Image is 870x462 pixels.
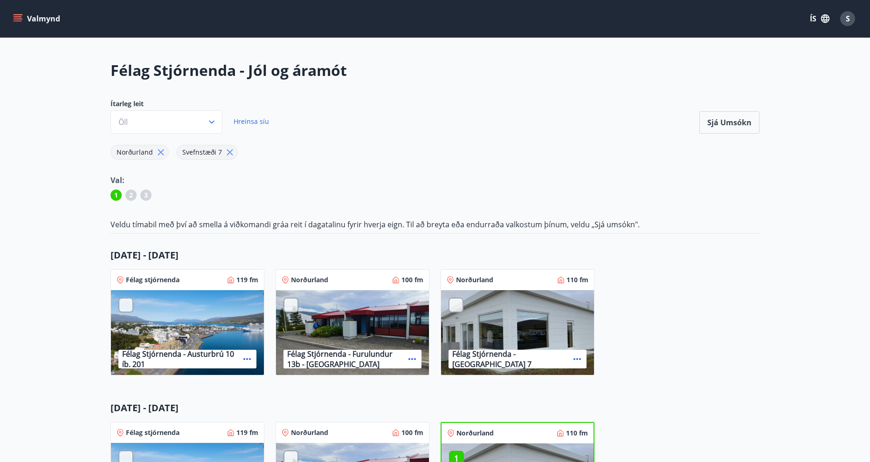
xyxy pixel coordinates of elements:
[144,190,148,200] span: 3
[287,349,405,369] p: Félag Stjórnenda - Furulundur 13b - [GEOGRAPHIC_DATA]
[182,148,222,156] span: Svefnstæði 7
[846,14,850,24] span: S
[126,275,180,285] p: Félag stjórnenda
[110,401,760,414] p: [DATE] - [DATE]
[110,175,124,185] span: Val:
[456,428,494,438] p: Norðurland
[110,249,760,262] p: [DATE] - [DATE]
[566,428,588,438] p: 110 fm
[291,428,328,437] p: Norðurland
[110,110,222,134] button: Öll
[126,428,180,437] p: Félag stjórnenda
[236,275,258,285] p: 119 fm
[234,117,269,126] span: Hreinsa síu
[117,148,153,156] span: Norðurland
[122,349,240,369] p: Félag Stjórnenda - Austurbrú 10 íb. 201
[566,275,588,285] p: 110 fm
[291,275,328,285] p: Norðurland
[836,7,859,30] button: S
[129,190,133,200] span: 2
[110,60,760,81] h2: Félag Stjórnenda - Jól og áramót
[11,10,64,27] button: menu
[452,349,570,369] p: Félag Stjórnenda - [GEOGRAPHIC_DATA] 7
[110,219,760,230] p: Veldu tímabil með því að smella á viðkomandi gráa reit í dagatalinu fyrir hverja eign. Til að bre...
[110,99,222,109] span: Ítarleg leit
[401,428,423,437] p: 100 fm
[401,275,423,285] p: 100 fm
[456,275,493,285] p: Norðurland
[114,190,118,200] span: 1
[118,117,128,127] span: Öll
[176,145,238,160] div: Svefnstæði 7
[805,10,835,27] button: ÍS
[236,428,258,437] p: 119 fm
[110,145,169,160] div: Norðurland
[699,111,760,134] button: Sjá umsókn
